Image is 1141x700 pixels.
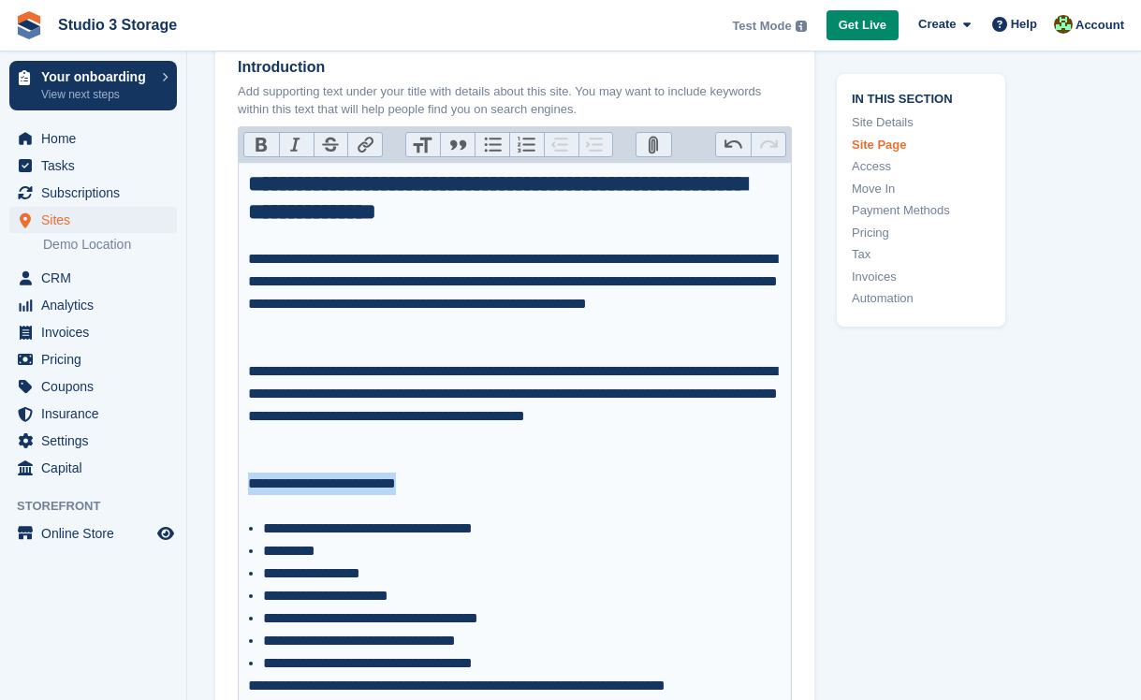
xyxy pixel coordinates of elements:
button: Undo [716,133,751,157]
a: Studio 3 Storage [51,9,184,40]
span: Account [1075,16,1124,35]
span: Create [918,15,956,34]
a: menu [9,346,177,372]
span: Help [1011,15,1037,34]
a: Get Live [826,10,899,41]
a: menu [9,520,177,547]
span: Invoices [41,319,154,345]
img: stora-icon-8386f47178a22dfd0bd8f6a31ec36ba5ce8667c1dd55bd0f319d3a0aa187defe.svg [15,11,43,39]
a: menu [9,455,177,481]
button: Strikethrough [314,133,348,157]
span: Storefront [17,497,186,516]
a: menu [9,153,177,179]
button: Redo [751,133,785,157]
p: Add supporting text under your title with details about this site. You may want to include keywor... [238,82,792,119]
span: Pricing [41,346,154,372]
a: Automation [852,289,990,308]
span: Tasks [41,153,154,179]
span: Subscriptions [41,180,154,206]
span: Settings [41,428,154,454]
img: icon-info-grey-7440780725fd019a000dd9b08b2336e03edf1995a4989e88bcd33f0948082b44.svg [796,21,807,32]
a: menu [9,180,177,206]
a: Invoices [852,267,990,285]
button: Heading [406,133,441,157]
button: Bullets [475,133,509,157]
a: Move In [852,179,990,197]
span: Insurance [41,401,154,427]
a: Payment Methods [852,201,990,220]
span: Get Live [839,16,886,35]
span: Coupons [41,373,154,400]
a: menu [9,292,177,318]
a: menu [9,428,177,454]
a: menu [9,207,177,233]
a: Site Page [852,135,990,153]
a: Preview store [154,522,177,545]
a: menu [9,401,177,427]
button: Increase Level [578,133,613,157]
span: Home [41,125,154,152]
label: Introduction [238,56,792,79]
button: Attach Files [636,133,671,157]
a: menu [9,125,177,152]
a: Your onboarding View next steps [9,61,177,110]
a: Demo Location [43,236,177,254]
a: menu [9,265,177,291]
a: Tax [852,245,990,264]
a: Access [852,157,990,176]
span: In this section [852,88,990,106]
p: Your onboarding [41,70,153,83]
a: Pricing [852,223,990,241]
button: Quote [440,133,475,157]
a: menu [9,319,177,345]
span: Analytics [41,292,154,318]
p: View next steps [41,86,153,103]
img: Matt Whatley [1054,15,1073,34]
button: Decrease Level [544,133,578,157]
span: Online Store [41,520,154,547]
button: Italic [279,133,314,157]
a: Site Details [852,113,990,132]
a: menu [9,373,177,400]
span: Sites [41,207,154,233]
button: Bold [244,133,279,157]
button: Numbers [509,133,544,157]
span: Test Mode [732,17,791,36]
span: CRM [41,265,154,291]
button: Link [347,133,382,157]
span: Capital [41,455,154,481]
